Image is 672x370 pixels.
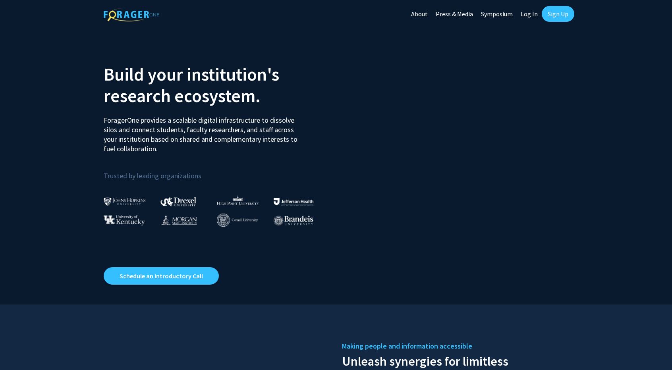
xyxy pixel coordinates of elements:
img: High Point University [217,195,259,205]
h2: Build your institution's research ecosystem. [104,64,330,106]
img: Cornell University [217,214,258,227]
img: Morgan State University [160,215,197,225]
h5: Making people and information accessible [342,340,568,352]
a: Sign Up [542,6,574,22]
a: Opens in a new tab [104,267,219,285]
p: Trusted by leading organizations [104,160,330,182]
img: ForagerOne Logo [104,8,159,21]
img: University of Kentucky [104,215,145,225]
img: Johns Hopkins University [104,197,146,206]
img: Thomas Jefferson University [274,198,313,206]
img: Drexel University [160,197,196,206]
img: Brandeis University [274,216,313,225]
p: ForagerOne provides a scalable digital infrastructure to dissolve silos and connect students, fac... [104,110,303,154]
